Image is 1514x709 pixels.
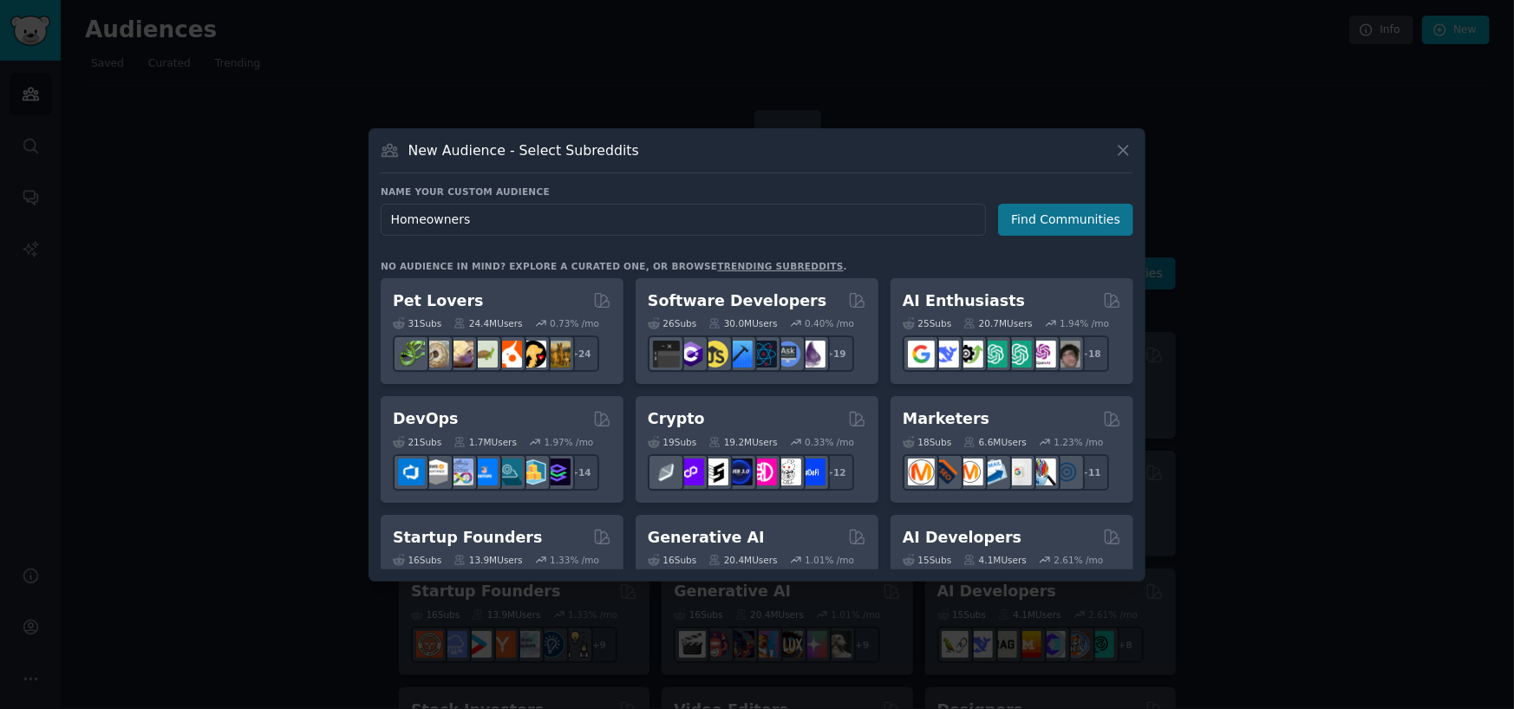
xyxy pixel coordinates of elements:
[422,459,449,485] img: AWS_Certified_Experts
[471,459,498,485] img: DevOpsLinks
[447,341,473,368] img: leopardgeckos
[1054,554,1104,566] div: 2.61 % /mo
[454,554,522,566] div: 13.9M Users
[805,554,854,566] div: 1.01 % /mo
[702,459,728,485] img: ethstaker
[903,554,951,566] div: 15 Sub s
[393,290,484,312] h2: Pet Lovers
[1029,459,1056,485] img: MarketingResearch
[903,317,951,329] div: 25 Sub s
[398,459,425,485] img: azuredevops
[381,185,1133,198] h3: Name your custom audience
[563,335,599,372] div: + 24
[998,204,1133,236] button: Find Communities
[774,459,801,485] img: CryptoNews
[408,141,639,159] h3: New Audience - Select Subreddits
[903,290,1025,312] h2: AI Enthusiasts
[799,459,826,485] img: defi_
[903,408,989,430] h2: Marketers
[550,554,599,566] div: 1.33 % /mo
[717,261,843,271] a: trending subreddits
[544,341,571,368] img: dogbreed
[381,204,986,236] input: Pick a short name, like "Digital Marketers" or "Movie-Goers"
[1060,317,1109,329] div: 1.94 % /mo
[471,341,498,368] img: turtle
[818,335,854,372] div: + 19
[393,317,441,329] div: 31 Sub s
[495,459,522,485] img: platformengineering
[1005,341,1032,368] img: chatgpt_prompts_
[981,459,1008,485] img: Emailmarketing
[1073,454,1109,491] div: + 11
[422,341,449,368] img: ballpython
[726,459,753,485] img: web3
[550,317,599,329] div: 0.73 % /mo
[805,436,854,448] div: 0.33 % /mo
[519,341,546,368] img: PetAdvice
[393,436,441,448] div: 21 Sub s
[393,408,459,430] h2: DevOps
[677,341,704,368] img: csharp
[1054,459,1080,485] img: OnlineMarketing
[750,459,777,485] img: defiblockchain
[774,341,801,368] img: AskComputerScience
[648,436,696,448] div: 19 Sub s
[908,459,935,485] img: content_marketing
[381,260,847,272] div: No audience in mind? Explore a curated one, or browse .
[1073,335,1109,372] div: + 18
[708,554,777,566] div: 20.4M Users
[1054,436,1104,448] div: 1.23 % /mo
[545,436,594,448] div: 1.97 % /mo
[393,527,542,549] h2: Startup Founders
[750,341,777,368] img: reactnative
[563,454,599,491] div: + 14
[1005,459,1032,485] img: googleads
[648,317,696,329] div: 26 Sub s
[648,408,705,430] h2: Crypto
[454,436,517,448] div: 1.7M Users
[393,554,441,566] div: 16 Sub s
[653,341,680,368] img: software
[495,341,522,368] img: cockatiel
[963,436,1027,448] div: 6.6M Users
[454,317,522,329] div: 24.4M Users
[708,317,777,329] div: 30.0M Users
[653,459,680,485] img: ethfinance
[519,459,546,485] img: aws_cdk
[1054,341,1080,368] img: ArtificalIntelligence
[908,341,935,368] img: GoogleGeminiAI
[932,341,959,368] img: DeepSeek
[677,459,704,485] img: 0xPolygon
[648,554,696,566] div: 16 Sub s
[963,554,1027,566] div: 4.1M Users
[648,290,826,312] h2: Software Developers
[818,454,854,491] div: + 12
[648,527,765,549] h2: Generative AI
[398,341,425,368] img: herpetology
[726,341,753,368] img: iOSProgramming
[981,341,1008,368] img: chatgpt_promptDesign
[702,341,728,368] img: learnjavascript
[903,527,1021,549] h2: AI Developers
[799,341,826,368] img: elixir
[805,317,854,329] div: 0.40 % /mo
[708,436,777,448] div: 19.2M Users
[903,436,951,448] div: 18 Sub s
[956,341,983,368] img: AItoolsCatalog
[1029,341,1056,368] img: OpenAIDev
[544,459,571,485] img: PlatformEngineers
[963,317,1032,329] div: 20.7M Users
[956,459,983,485] img: AskMarketing
[932,459,959,485] img: bigseo
[447,459,473,485] img: Docker_DevOps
